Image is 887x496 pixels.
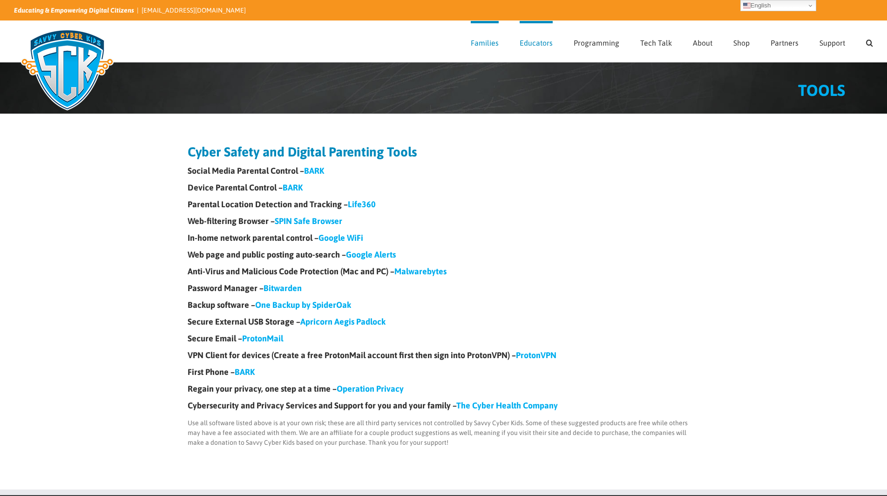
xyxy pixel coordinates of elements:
a: The Cyber Health Company [456,401,558,410]
h4: Secure Email – [188,334,700,343]
span: TOOLS [798,81,845,99]
h4: VPN Client for devices (Create a free ProtonMail account first then sign into ProtonVPN) – [188,351,700,360]
a: Programming [574,21,619,62]
a: Bitwarden [264,283,302,293]
p: Use all software listed above is at your own risk; these are all third party services not control... [188,418,700,448]
h4: Secure External USB Storage – [188,318,700,326]
img: Savvy Cyber Kids Logo [14,23,121,116]
h4: Social Media Parental Control – [188,167,700,175]
h4: First Phone – [188,368,700,376]
span: Tech Talk [640,39,672,47]
a: One Backup by SpiderOak [255,300,351,310]
a: Search [866,21,873,62]
a: BARK [283,183,303,192]
a: BARK [304,166,324,176]
a: SPIN Safe Browser [275,216,342,226]
a: Google Alerts [346,250,396,259]
a: Families [471,21,499,62]
a: Google WiFi [318,233,363,243]
a: About [693,21,712,62]
h4: Backup software – [188,301,700,309]
a: [EMAIL_ADDRESS][DOMAIN_NAME] [142,7,246,14]
a: Tech Talk [640,21,672,62]
span: Educators [520,39,553,47]
a: Partners [771,21,799,62]
strong: Regain your privacy, one step at a time – [188,384,404,394]
span: About [693,39,712,47]
img: en [743,2,751,9]
a: Life360 [348,199,376,209]
a: Operation Privacy [337,384,404,394]
span: Families [471,39,499,47]
a: BARK [235,367,255,377]
h4: Parental Location Detection and Tracking – [188,200,700,209]
h2: Cyber Safety and Digital Parenting Tools [188,145,700,158]
h4: Cybersecurity and Privacy Services and Support for you and your family – [188,401,700,410]
span: Shop [733,39,750,47]
span: Programming [574,39,619,47]
h4: Web-filtering Browser – [188,217,700,225]
i: Educating & Empowering Digital Citizens [14,7,134,14]
h4: Device Parental Control – [188,183,700,192]
a: Shop [733,21,750,62]
span: Partners [771,39,799,47]
h4: Password Manager – [188,284,700,292]
a: Malwarebytes [394,266,447,276]
a: Educators [520,21,553,62]
a: Support [819,21,845,62]
a: Apricorn Aegis Padlock [300,317,386,326]
a: ProtonMail [242,333,283,343]
span: Support [819,39,845,47]
nav: Main Menu [471,21,873,62]
h4: Anti-Virus and Malicious Code Protection (Mac and PC) – [188,267,700,276]
a: ProtonVPN [516,350,556,360]
h4: In-home network parental control – [188,234,700,242]
h4: Web page and public posting auto-search – [188,251,700,259]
